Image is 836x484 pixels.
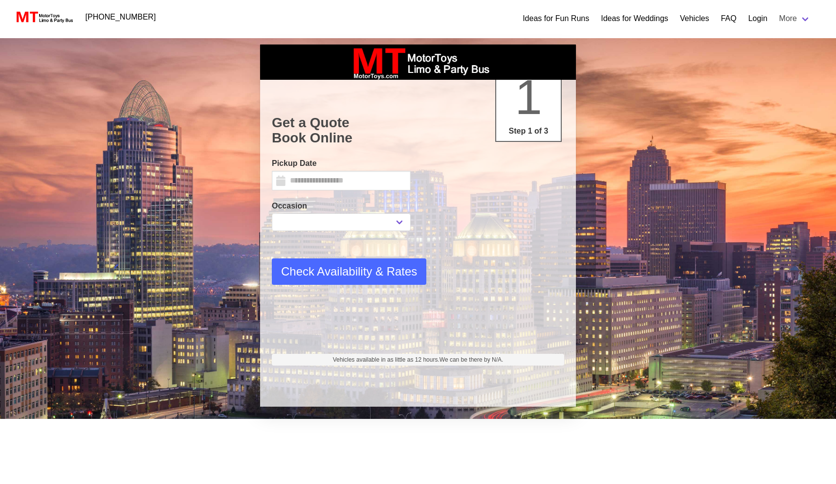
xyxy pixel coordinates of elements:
[773,9,816,28] a: More
[515,69,542,124] span: 1
[272,200,411,212] label: Occasion
[345,45,491,80] img: box_logo_brand.jpeg
[523,13,589,24] a: Ideas for Fun Runs
[721,13,736,24] a: FAQ
[14,10,74,24] img: MotorToys Logo
[80,7,162,27] a: [PHONE_NUMBER]
[601,13,668,24] a: Ideas for Weddings
[748,13,767,24] a: Login
[272,158,411,169] label: Pickup Date
[272,258,426,285] button: Check Availability & Rates
[440,356,504,363] span: We can be there by N/A.
[272,115,564,146] h1: Get a Quote Book Online
[500,125,557,137] p: Step 1 of 3
[281,263,417,280] span: Check Availability & Rates
[333,355,504,364] span: Vehicles available in as little as 12 hours.
[680,13,709,24] a: Vehicles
